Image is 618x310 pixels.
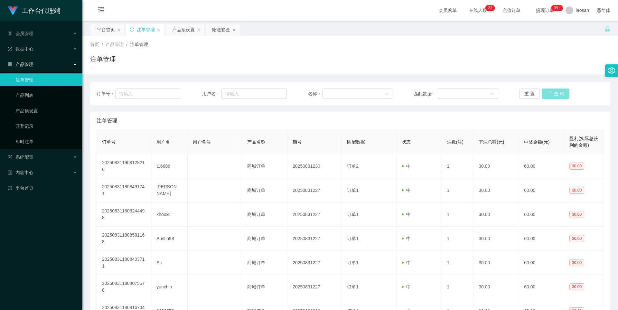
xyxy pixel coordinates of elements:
td: 202508311808491741 [97,178,151,202]
span: 订单1 [347,260,359,265]
span: 在线人数 [466,8,490,13]
td: 202508311808581168 [97,227,151,251]
button: 重 置 [519,89,540,99]
div: 平台首页 [97,23,115,36]
a: 工作台代理端 [8,8,61,13]
span: 注数(注) [447,139,464,145]
td: 60.00 [519,202,564,227]
td: 1 [442,178,474,202]
i: 图标: unlock [604,26,610,32]
span: 注单管理 [130,42,148,47]
a: 注单管理 [15,73,77,86]
span: 内容中心 [8,170,33,175]
i: 图标: appstore-o [8,62,12,67]
sup: 23 [485,5,495,11]
span: 订单1 [347,188,359,193]
span: 产品名称 [247,139,265,145]
span: 30.00 [569,163,584,170]
input: 请输入 [221,89,287,99]
td: 20250831227 [287,275,342,299]
td: 商城订单 [242,154,287,178]
span: 期号 [293,139,302,145]
i: 图标: setting [608,67,615,74]
span: 30.00 [569,187,584,194]
div: 产品预设置 [172,23,195,36]
a: 开奖记录 [15,120,77,133]
span: 名称： [308,90,322,97]
span: 首页 [90,42,99,47]
i: 图标: down [385,92,389,96]
td: Sc [151,251,188,275]
td: 20250831227 [287,227,342,251]
i: 图标: table [8,31,12,36]
span: 注单管理 [97,117,117,125]
i: 图标: close [197,28,201,32]
span: 中 [402,188,411,193]
span: 用户名： [202,90,221,97]
span: 30.00 [569,211,584,218]
p: 2 [488,5,490,11]
td: 60.00 [519,154,564,178]
span: 系统配置 [8,155,33,160]
span: 订单1 [347,236,359,241]
td: 30.00 [473,251,519,275]
td: 20250831227 [287,251,342,275]
div: 注单管理 [137,23,155,36]
td: 商城订单 [242,275,287,299]
span: 订单2 [347,164,359,169]
td: 商城订单 [242,178,287,202]
span: 匹配数据 [347,139,365,145]
i: 图标: close [157,28,161,32]
td: 202508311908128216 [97,154,151,178]
td: 30.00 [473,178,519,202]
span: 充值订单 [499,8,524,13]
td: t16686 [151,154,188,178]
i: 图标: menu-fold [90,0,112,21]
td: 60.00 [519,275,564,299]
i: 图标: down [491,92,494,96]
td: 30.00 [473,227,519,251]
span: 状态 [402,139,411,145]
span: 数据中心 [8,46,33,52]
a: 图标: dashboard平台首页 [8,182,77,194]
i: 图标: close [117,28,121,32]
td: 202508311808403711 [97,251,151,275]
span: 30.00 [569,259,584,266]
td: 30.00 [473,154,519,178]
td: 20250831230 [287,154,342,178]
td: 60.00 [519,178,564,202]
span: 用户名 [156,139,170,145]
p: 3 [490,5,492,11]
td: 1 [442,227,474,251]
span: 用户备注 [193,139,211,145]
i: 图标: check-circle-o [8,47,12,51]
td: 60.00 [519,251,564,275]
td: 30.00 [473,275,519,299]
i: 图标: profile [8,170,12,175]
span: 订单1 [347,212,359,217]
i: 图标: sync [130,27,134,32]
span: 中 [402,236,411,241]
div: 赠送彩金 [212,23,230,36]
span: 30.00 [569,235,584,242]
td: 1 [442,275,474,299]
span: 30.00 [569,283,584,290]
i: 图标: global [597,8,601,13]
span: 中 [402,212,411,217]
td: khoo91 [151,202,188,227]
span: 中奖金额(元) [524,139,549,145]
td: 20250831227 [287,202,342,227]
img: logo.9652507e.png [8,6,18,15]
i: 图标: form [8,155,12,159]
span: 盈利(实际总获利的金额) [569,136,598,148]
td: 商城订单 [242,227,287,251]
td: 20250831227 [287,178,342,202]
span: 提现订单 [533,8,557,13]
a: 产品列表 [15,89,77,102]
td: 202508311808244498 [97,202,151,227]
span: 产品管理 [106,42,124,47]
span: 订单1 [347,284,359,289]
sup: 1039 [551,5,563,11]
i: 图标: close [232,28,236,32]
span: / [102,42,103,47]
